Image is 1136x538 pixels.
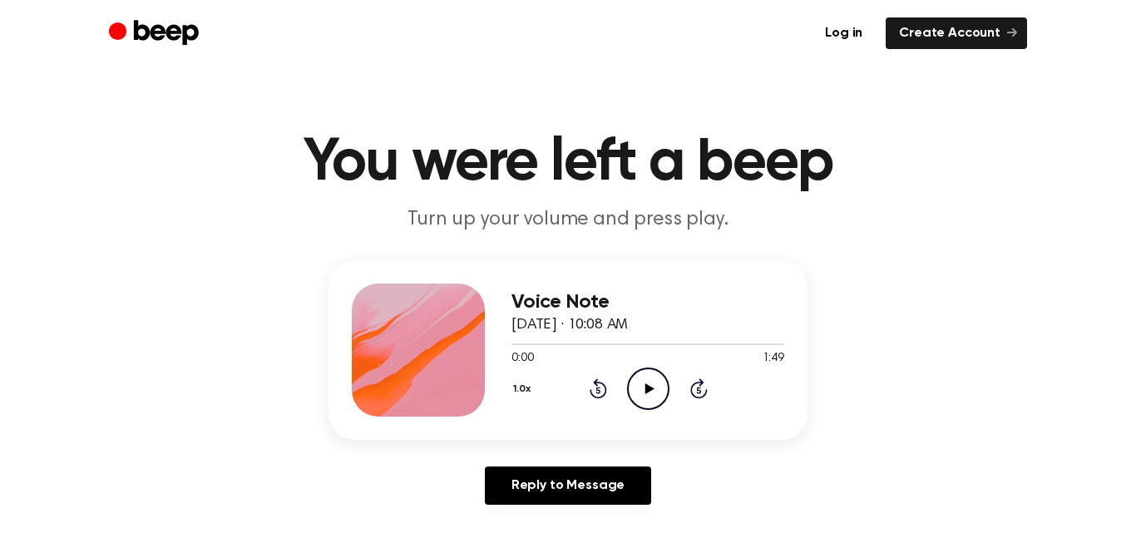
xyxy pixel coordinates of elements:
span: [DATE] · 10:08 AM [511,318,628,333]
p: Turn up your volume and press play. [249,206,887,234]
a: Create Account [886,17,1027,49]
h3: Voice Note [511,291,784,313]
span: 0:00 [511,350,533,368]
button: 1.0x [511,375,537,403]
a: Log in [812,17,876,49]
span: 1:49 [763,350,784,368]
a: Beep [109,17,203,50]
a: Reply to Message [485,466,651,505]
h1: You were left a beep [142,133,994,193]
